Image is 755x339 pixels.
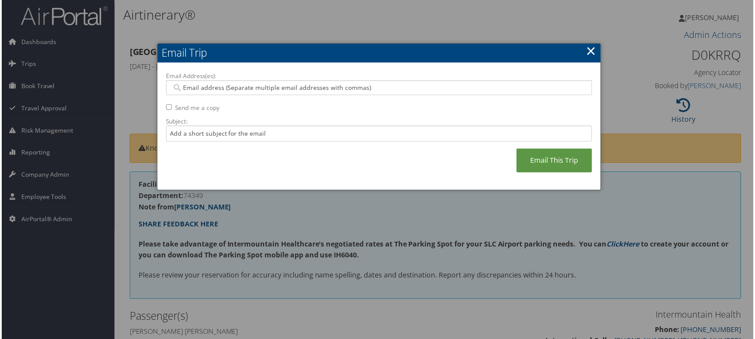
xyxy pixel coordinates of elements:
[165,126,593,142] input: Add a short subject for the email
[165,117,593,126] label: Subject:
[171,84,587,92] input: Email address (Separate multiple email addresses with commas)
[165,72,593,81] label: Email Address(es):
[587,42,597,60] a: ×
[174,104,219,113] label: Send me a copy
[517,149,593,173] a: Email This Trip
[156,44,602,63] h2: Email Trip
